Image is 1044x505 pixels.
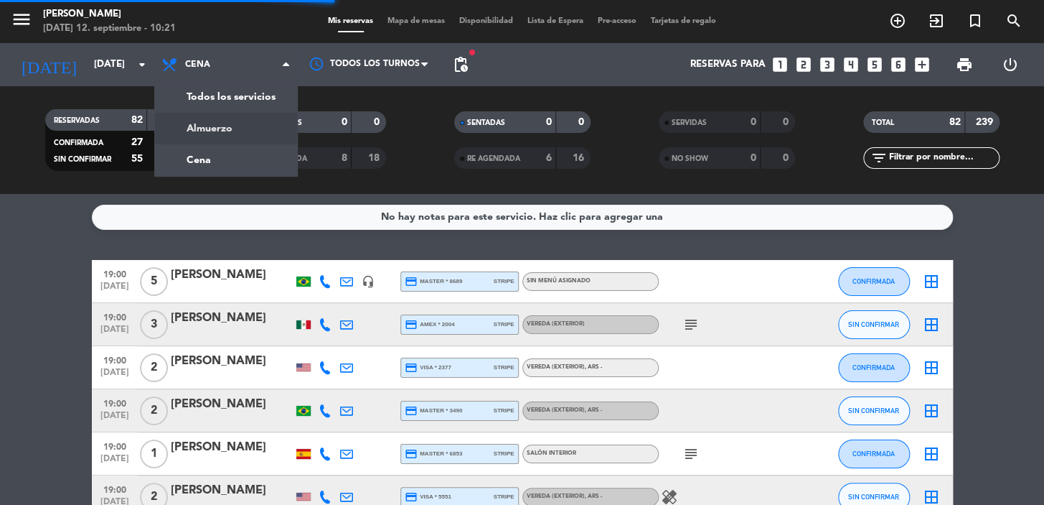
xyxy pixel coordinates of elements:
[870,149,888,167] i: filter_list
[690,59,766,70] span: Reservas para
[923,359,940,376] i: border_all
[527,450,576,456] span: Salón interior
[546,153,552,163] strong: 6
[842,55,860,74] i: looks_4
[865,55,884,74] i: looks_5
[140,267,168,296] span: 5
[771,55,789,74] i: looks_one
[11,49,87,80] i: [DATE]
[520,17,591,25] span: Lista de Espera
[1002,56,1019,73] i: power_settings_new
[967,12,984,29] i: turned_in_not
[405,361,418,374] i: credit_card
[838,310,910,339] button: SIN CONFIRMAR
[342,153,347,163] strong: 8
[171,352,293,371] div: [PERSON_NAME]
[97,282,133,298] span: [DATE]
[494,363,514,372] span: stripe
[682,316,700,333] i: subject
[405,448,463,460] span: master * 6853
[527,364,602,370] span: Vereda (EXTERIOR)
[405,404,463,417] span: master * 3490
[468,48,476,57] span: fiber_manual_record
[185,60,210,70] span: Cena
[452,17,520,25] span: Disponibilidad
[97,411,133,427] span: [DATE]
[751,153,756,163] strong: 0
[838,267,910,296] button: CONFIRMADA
[405,491,451,504] span: visa * 5551
[97,481,133,497] span: 19:00
[321,17,380,25] span: Mis reservas
[405,361,451,374] span: visa * 2377
[987,43,1033,86] div: LOG OUT
[97,325,133,341] span: [DATE]
[546,117,552,127] strong: 0
[923,316,940,333] i: border_all
[155,81,297,113] a: Todos los servicios
[872,119,894,126] span: TOTAL
[527,494,602,499] span: Vereda (EXTERIOR)
[585,364,602,370] span: , ARS -
[923,402,940,420] i: border_all
[362,275,375,288] i: headset_mic
[405,448,418,460] i: credit_card
[848,493,899,501] span: SIN CONFIRMAR
[380,17,452,25] span: Mapa de mesas
[682,445,700,463] i: subject
[889,12,906,29] i: add_circle_outline
[852,450,895,458] span: CONFIRMADA
[838,397,910,425] button: SIN CONFIRMAR
[672,155,708,162] span: NO SHOW
[405,275,418,288] i: credit_card
[43,22,176,36] div: [DATE] 12. septiembre - 10:21
[818,55,837,74] i: looks_3
[527,278,591,284] span: Sin menú asignado
[494,406,514,415] span: stripe
[848,407,899,414] span: SIN CONFIRMAR
[494,320,514,329] span: stripe
[405,491,418,504] i: credit_card
[1005,12,1022,29] i: search
[672,119,707,126] span: SERVIDAS
[97,454,133,471] span: [DATE]
[848,320,899,328] span: SIN CONFIRMAR
[155,144,297,176] a: Cena
[171,395,293,414] div: [PERSON_NAME]
[131,154,143,164] strong: 55
[405,318,418,331] i: credit_card
[923,273,940,290] i: border_all
[54,139,103,147] span: CONFIRMADA
[527,321,585,327] span: Vereda (EXTERIOR)
[494,492,514,501] span: stripe
[11,9,32,30] i: menu
[97,308,133,325] span: 19:00
[573,153,587,163] strong: 16
[585,494,602,499] span: , ARS -
[374,117,382,127] strong: 0
[140,353,168,382] span: 2
[155,113,297,144] a: Almuerzo
[171,309,293,328] div: [PERSON_NAME]
[97,351,133,368] span: 19:00
[852,277,895,285] span: CONFIRMADA
[578,117,587,127] strong: 0
[852,363,895,371] span: CONFIRMADA
[928,12,945,29] i: exit_to_app
[585,407,602,413] span: , ARS -
[381,209,663,226] div: No hay notas para este servicio. Haz clic para agregar una
[838,440,910,468] button: CONFIRMADA
[783,153,791,163] strong: 0
[131,137,143,147] strong: 27
[889,55,908,74] i: looks_6
[43,7,176,22] div: [PERSON_NAME]
[467,155,520,162] span: RE AGENDADA
[97,368,133,384] span: [DATE]
[171,266,293,284] div: [PERSON_NAME]
[405,404,418,417] i: credit_card
[494,277,514,286] span: stripe
[405,318,455,331] span: amex * 2004
[913,55,931,74] i: add_box
[133,56,151,73] i: arrow_drop_down
[54,117,100,124] span: RESERVADAS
